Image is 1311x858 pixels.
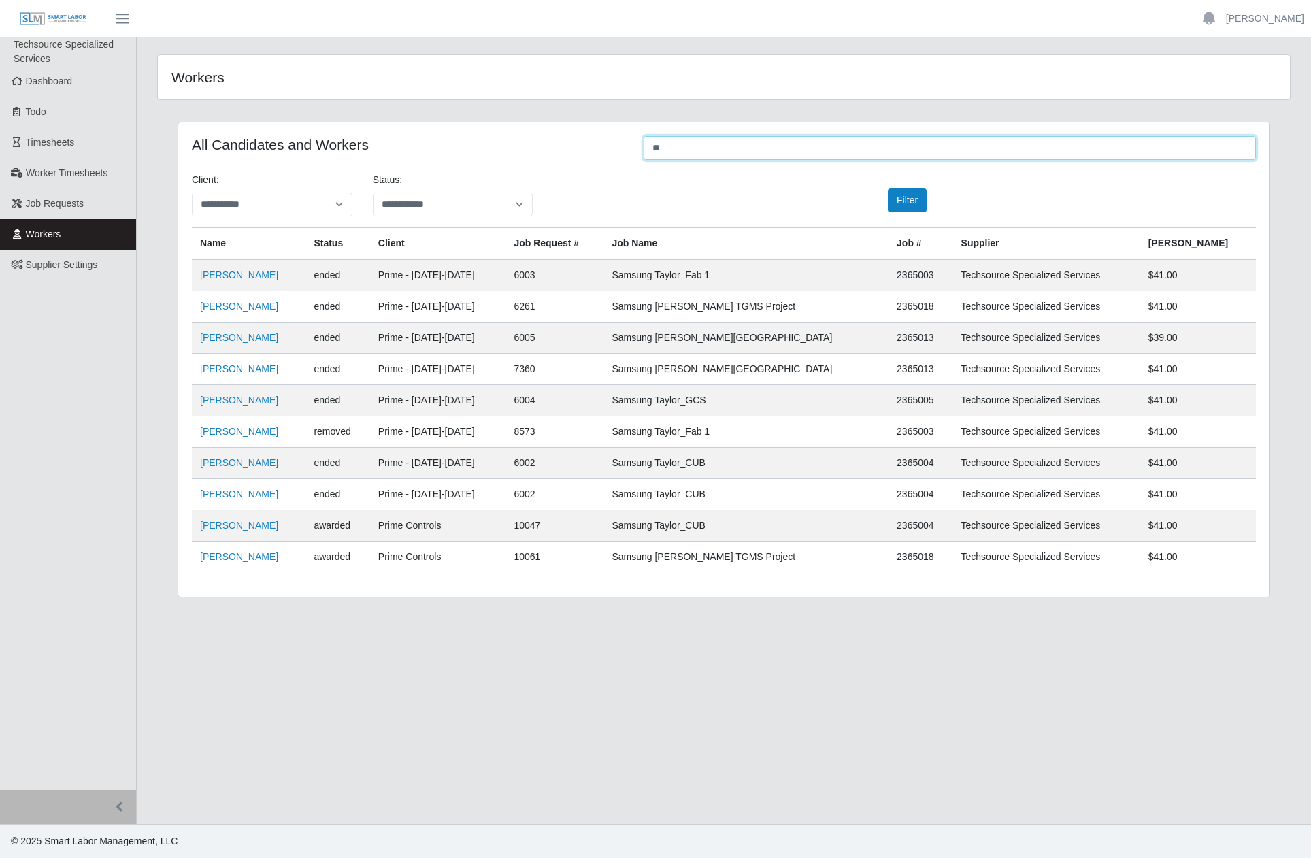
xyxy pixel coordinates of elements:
td: Samsung Taylor_GCS [603,385,889,416]
span: Techsource Specialized Services [14,39,114,64]
span: Job Requests [26,198,84,209]
a: [PERSON_NAME] [1226,12,1304,26]
td: $41.00 [1140,385,1256,416]
td: Techsource Specialized Services [953,416,1140,448]
a: [PERSON_NAME] [200,520,278,531]
td: Samsung [PERSON_NAME][GEOGRAPHIC_DATA] [603,323,889,354]
a: [PERSON_NAME] [200,551,278,562]
td: 8573 [505,416,603,448]
label: Status: [373,173,403,187]
td: $41.00 [1140,448,1256,479]
td: Samsung [PERSON_NAME] TGMS Project [603,542,889,573]
td: 2365018 [889,542,952,573]
td: awarded [305,542,369,573]
td: Samsung Taylor_Fab 1 [603,416,889,448]
td: Techsource Specialized Services [953,479,1140,510]
td: $41.00 [1140,479,1256,510]
a: [PERSON_NAME] [200,395,278,406]
td: 2365005 [889,385,952,416]
td: 6004 [505,385,603,416]
td: Prime - [DATE]-[DATE] [370,448,506,479]
th: [PERSON_NAME] [1140,228,1256,260]
th: Job Name [603,228,889,260]
th: Status [305,228,369,260]
td: Prime - [DATE]-[DATE] [370,416,506,448]
td: Prime Controls [370,510,506,542]
td: Prime - [DATE]-[DATE] [370,323,506,354]
td: Prime - [DATE]-[DATE] [370,354,506,385]
a: [PERSON_NAME] [200,426,278,437]
td: Samsung Taylor_CUB [603,510,889,542]
button: Filter [888,188,927,212]
td: Techsource Specialized Services [953,385,1140,416]
img: SLM Logo [19,12,87,27]
span: Dashboard [26,76,73,86]
td: Techsource Specialized Services [953,291,1140,323]
td: 2365004 [889,510,952,542]
td: $41.00 [1140,291,1256,323]
span: Workers [26,229,61,240]
span: Worker Timesheets [26,167,107,178]
h4: All Candidates and Workers [192,136,623,153]
span: Supplier Settings [26,259,98,270]
td: Techsource Specialized Services [953,259,1140,291]
td: $39.00 [1140,323,1256,354]
th: Client [370,228,506,260]
td: Samsung Taylor_Fab 1 [603,259,889,291]
td: 2365013 [889,354,952,385]
td: $41.00 [1140,354,1256,385]
td: ended [305,479,369,510]
h4: Workers [171,69,620,86]
td: ended [305,259,369,291]
th: Supplier [953,228,1140,260]
th: Job # [889,228,952,260]
td: ended [305,448,369,479]
td: 10061 [505,542,603,573]
td: 7360 [505,354,603,385]
td: 2365003 [889,416,952,448]
td: awarded [305,510,369,542]
td: Samsung [PERSON_NAME] TGMS Project [603,291,889,323]
td: $41.00 [1140,542,1256,573]
td: Prime - [DATE]-[DATE] [370,385,506,416]
td: ended [305,291,369,323]
td: Samsung [PERSON_NAME][GEOGRAPHIC_DATA] [603,354,889,385]
td: Samsung Taylor_CUB [603,448,889,479]
td: 6002 [505,479,603,510]
td: 6003 [505,259,603,291]
a: [PERSON_NAME] [200,457,278,468]
td: Prime - [DATE]-[DATE] [370,259,506,291]
td: $41.00 [1140,510,1256,542]
td: ended [305,385,369,416]
td: 10047 [505,510,603,542]
label: Client: [192,173,219,187]
span: Todo [26,106,46,117]
td: 6005 [505,323,603,354]
td: Techsource Specialized Services [953,542,1140,573]
td: 2365003 [889,259,952,291]
td: 2365013 [889,323,952,354]
td: 2365004 [889,448,952,479]
a: [PERSON_NAME] [200,489,278,499]
th: Job Request # [505,228,603,260]
td: Prime - [DATE]-[DATE] [370,479,506,510]
span: Timesheets [26,137,75,148]
td: 6261 [505,291,603,323]
td: $41.00 [1140,416,1256,448]
td: 2365004 [889,479,952,510]
td: 2365018 [889,291,952,323]
a: [PERSON_NAME] [200,269,278,280]
a: [PERSON_NAME] [200,301,278,312]
td: $41.00 [1140,259,1256,291]
td: Techsource Specialized Services [953,510,1140,542]
td: Prime Controls [370,542,506,573]
td: Prime - [DATE]-[DATE] [370,291,506,323]
td: ended [305,354,369,385]
td: Techsource Specialized Services [953,323,1140,354]
th: Name [192,228,305,260]
td: Techsource Specialized Services [953,354,1140,385]
td: Techsource Specialized Services [953,448,1140,479]
span: © 2025 Smart Labor Management, LLC [11,836,178,846]
a: [PERSON_NAME] [200,363,278,374]
td: removed [305,416,369,448]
